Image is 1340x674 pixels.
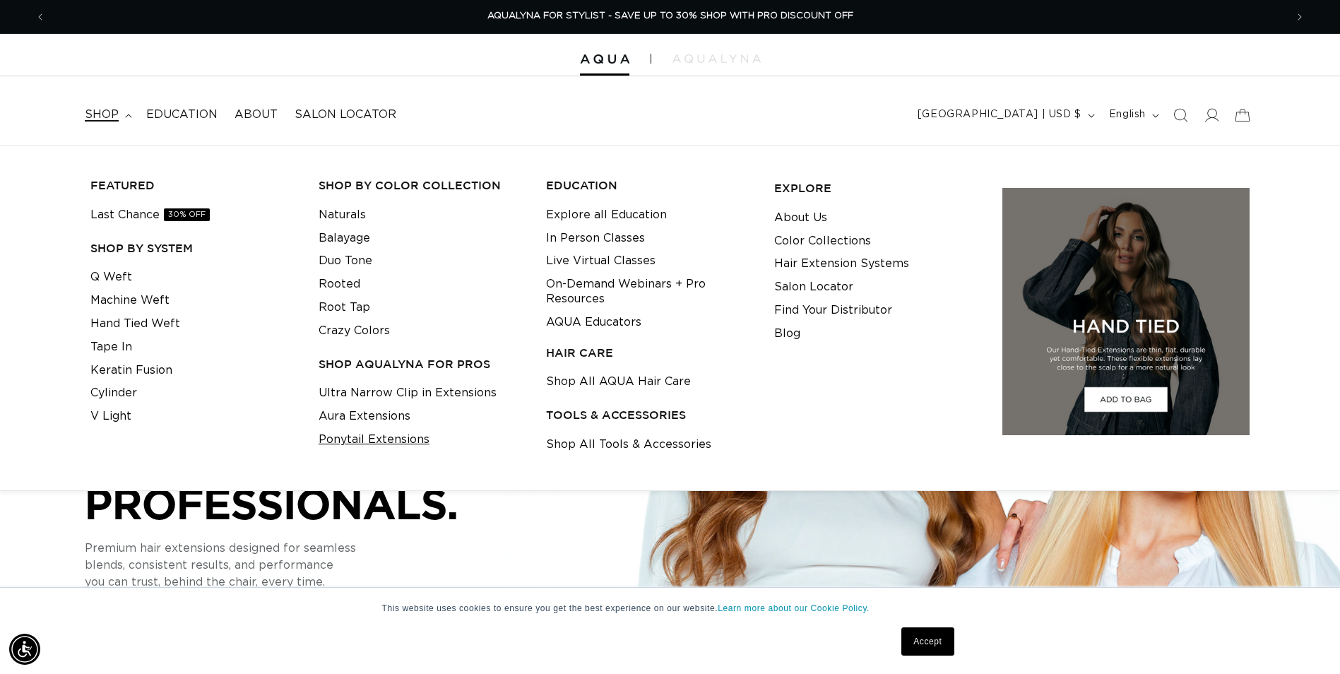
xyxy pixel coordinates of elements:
span: shop [85,107,119,122]
a: In Person Classes [546,227,645,250]
button: [GEOGRAPHIC_DATA] | USD $ [909,102,1101,129]
a: Live Virtual Classes [546,249,656,273]
h3: Shop AquaLyna for Pros [319,357,525,372]
p: This website uses cookies to ensure you get the best experience on our website. [382,602,959,615]
a: Balayage [319,227,370,250]
a: Machine Weft [90,289,170,312]
h3: EXPLORE [774,181,980,196]
a: Keratin Fusion [90,359,172,382]
h3: EDUCATION [546,178,752,193]
a: Learn more about our Cookie Policy. [718,603,870,613]
a: Cylinder [90,382,137,405]
div: Accessibility Menu [9,634,40,665]
a: Explore all Education [546,203,667,227]
a: Naturals [319,203,366,227]
a: Last Chance30% OFF [90,203,210,227]
summary: Search [1165,100,1196,131]
a: Root Tap [319,296,370,319]
span: English [1109,107,1146,122]
a: Hand Tied Weft [90,312,180,336]
a: Salon Locator [286,99,405,131]
button: English [1101,102,1165,129]
h3: Shop by Color Collection [319,178,525,193]
a: Shop All AQUA Hair Care [546,370,691,394]
a: Ultra Narrow Clip in Extensions [319,382,497,405]
a: Shop All Tools & Accessories [546,433,711,456]
a: V Light [90,405,131,428]
span: AQUALYNA FOR STYLIST - SAVE UP TO 30% SHOP WITH PRO DISCOUNT OFF [487,11,853,20]
h3: HAIR CARE [546,345,752,360]
span: 30% OFF [164,208,210,221]
a: Rooted [319,273,360,296]
img: aqualyna.com [672,54,761,63]
a: Find Your Distributor [774,299,892,322]
a: Salon Locator [774,276,853,299]
p: Premium hair extensions designed for seamless blends, consistent results, and performance you can... [85,540,509,591]
h3: SHOP BY SYSTEM [90,241,297,256]
a: About Us [774,206,827,230]
a: Education [138,99,226,131]
span: About [235,107,278,122]
span: [GEOGRAPHIC_DATA] | USD $ [918,107,1081,122]
iframe: Chat Widget [1269,606,1340,674]
a: Color Collections [774,230,871,253]
a: Crazy Colors [319,319,390,343]
a: Q Weft [90,266,132,289]
a: About [226,99,286,131]
h3: TOOLS & ACCESSORIES [546,408,752,422]
a: Ponytail Extensions [319,428,429,451]
a: Hair Extension Systems [774,252,909,276]
h3: FEATURED [90,178,297,193]
a: Aura Extensions [319,405,410,428]
a: AQUA Educators [546,311,641,334]
a: Tape In [90,336,132,359]
button: Previous announcement [25,4,56,30]
a: On-Demand Webinars + Pro Resources [546,273,752,311]
img: Aqua Hair Extensions [580,54,629,64]
a: Accept [901,627,954,656]
summary: shop [76,99,138,131]
button: Next announcement [1284,4,1315,30]
span: Education [146,107,218,122]
a: Duo Tone [319,249,372,273]
span: Salon Locator [295,107,396,122]
a: Blog [774,322,800,345]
